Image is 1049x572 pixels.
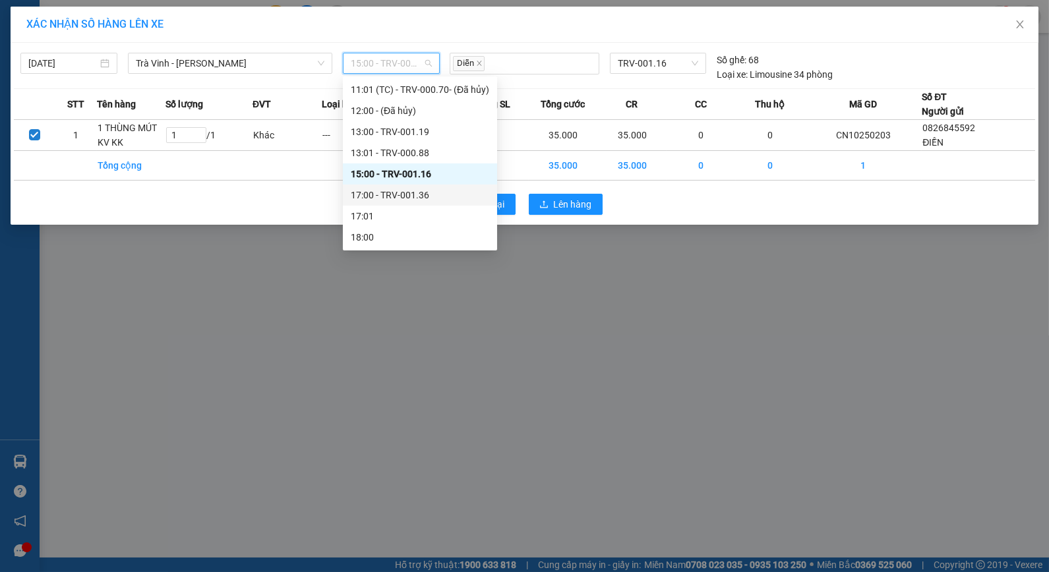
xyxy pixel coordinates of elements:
[351,188,489,202] div: 17:00 - TRV-001.36
[165,120,253,151] td: / 1
[71,71,150,84] span: [PERSON_NAME]
[1002,7,1038,43] button: Close
[27,26,125,38] span: VP Cầu Ngang -
[736,151,805,181] td: 0
[849,97,877,111] span: Mã GD
[351,53,432,73] span: 15:00 - TRV-001.16
[667,151,736,181] td: 0
[597,151,667,181] td: 35.000
[541,97,585,111] span: Tổng cước
[736,120,805,151] td: 0
[253,120,322,151] td: Khác
[626,97,638,111] span: CR
[5,26,193,38] p: GỬI:
[554,197,592,212] span: Lên hàng
[253,97,271,111] span: ĐVT
[322,120,391,151] td: ---
[351,209,489,223] div: 17:01
[1015,19,1025,30] span: close
[34,86,91,98] span: KO BAO HƯ
[717,53,746,67] span: Số ghế:
[922,90,964,119] div: Số ĐT Người gửi
[667,120,736,151] td: 0
[97,120,166,151] td: 1 THÙNG MÚT KV KK
[351,146,489,160] div: 13:01 - TRV-000.88
[101,26,125,38] span: ĐIỀN
[695,97,707,111] span: CC
[717,53,759,67] div: 68
[529,194,603,215] button: uploadLên hàng
[351,125,489,139] div: 13:00 - TRV-001.19
[5,44,193,69] p: NHẬN:
[55,120,97,151] td: 1
[539,200,549,210] span: upload
[351,230,489,244] div: 18:00
[5,71,150,84] span: 0903612223 -
[755,97,785,111] span: Thu hộ
[28,56,98,71] input: 15/10/2025
[529,151,598,181] td: 35.000
[136,53,324,73] span: Trà Vinh - Hồ Chí Minh
[922,137,944,148] span: ĐIỀN
[717,67,833,82] div: Limousine 34 phòng
[5,86,91,98] span: GIAO:
[317,59,325,67] span: down
[476,60,483,67] span: close
[717,67,748,82] span: Loại xe:
[26,18,164,30] span: XÁC NHẬN SỐ HÀNG LÊN XE
[322,97,363,111] span: Loại hàng
[97,97,136,111] span: Tên hàng
[804,120,922,151] td: CN10250203
[5,44,133,69] span: VP [PERSON_NAME] ([GEOGRAPHIC_DATA])
[529,120,598,151] td: 35.000
[351,103,489,118] div: 12:00 - (Đã hủy)
[165,97,203,111] span: Số lượng
[67,97,84,111] span: STT
[351,167,489,181] div: 15:00 - TRV-001.16
[351,82,489,97] div: 11:01 (TC) - TRV-000.70 - (Đã hủy)
[97,151,166,181] td: Tổng cộng
[453,56,485,71] span: Diễn
[44,7,153,20] strong: BIÊN NHẬN GỬI HÀNG
[618,53,698,73] span: TRV-001.16
[804,151,922,181] td: 1
[922,123,975,133] span: 0826845592
[597,120,667,151] td: 35.000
